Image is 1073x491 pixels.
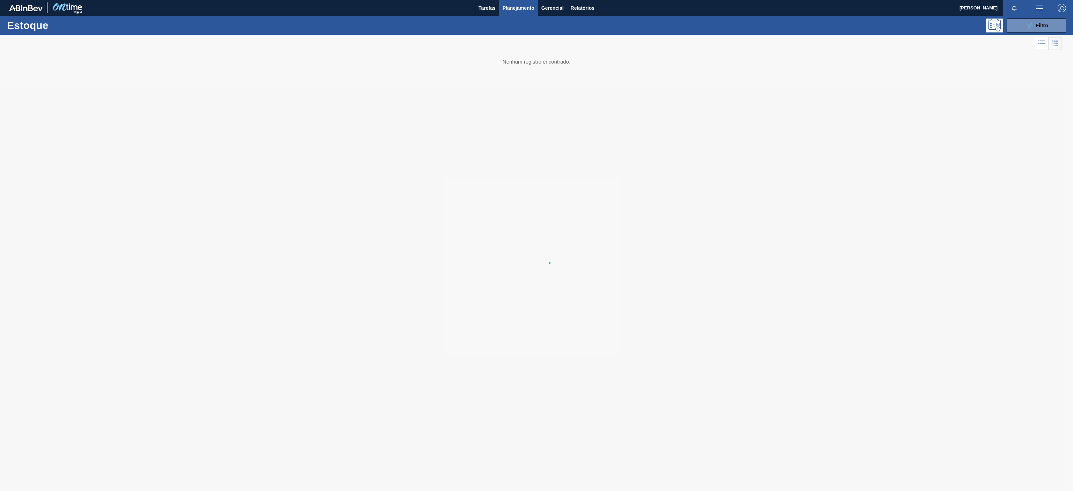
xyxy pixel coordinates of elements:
[1058,4,1066,12] img: Logout
[503,4,534,12] span: Planejamento
[571,4,594,12] span: Relatórios
[479,4,496,12] span: Tarefas
[9,5,43,11] img: TNhmsLtSVTkK8tSr43FrP2fwEKptu5GPRR3wAAAABJRU5ErkJggg==
[1007,19,1066,32] button: Filtro
[541,4,564,12] span: Gerencial
[7,21,118,29] h1: Estoque
[1036,23,1048,28] span: Filtro
[1003,3,1025,13] button: Notificações
[1035,4,1044,12] img: userActions
[986,19,1003,32] div: Pogramando: nenhum usuário selecionado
